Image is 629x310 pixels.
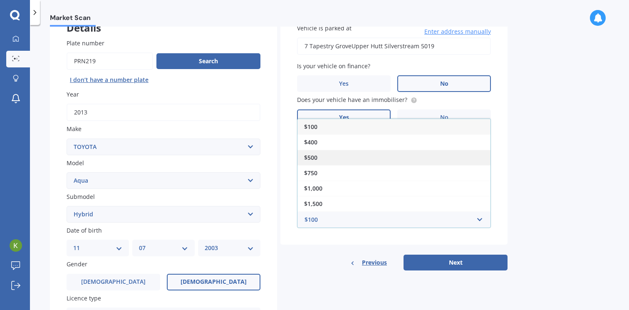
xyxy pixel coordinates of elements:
span: No [440,80,448,87]
button: Next [404,255,508,270]
span: $750 [304,169,317,177]
span: Make [67,125,82,133]
span: [DEMOGRAPHIC_DATA] [181,278,247,285]
span: Model [67,159,84,167]
span: Submodel [67,193,95,201]
span: Vehicle is parked at [297,24,352,32]
span: $400 [304,138,317,146]
span: No [440,114,448,121]
span: Is your vehicle on finance? [297,62,370,70]
span: Licence type [67,294,101,302]
span: $1,500 [304,200,322,208]
span: $100 [304,123,317,131]
span: Does your vehicle have an immobiliser? [297,96,407,104]
span: Yes [339,80,349,87]
span: $500 [304,154,317,161]
span: [DEMOGRAPHIC_DATA] [81,278,146,285]
input: Enter address [297,37,491,55]
span: Market Scan [50,14,96,25]
img: ACg8ocLKST3aK2XWafSK2CcCwW-SpHL5h6yIe37fuAtGJh3wGIWGOUI=s96-c [10,239,22,252]
span: Year [67,90,79,98]
button: Search [156,53,260,69]
button: I don’t have a number plate [67,73,152,87]
span: Previous [362,256,387,269]
span: Date of birth [67,226,102,234]
span: Yes [339,114,349,121]
input: YYYY [67,104,260,121]
span: $1,000 [304,184,322,192]
span: Enter address manually [424,27,491,36]
span: Gender [67,260,87,268]
span: Plate number [67,39,104,47]
input: Enter plate number [67,52,153,70]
